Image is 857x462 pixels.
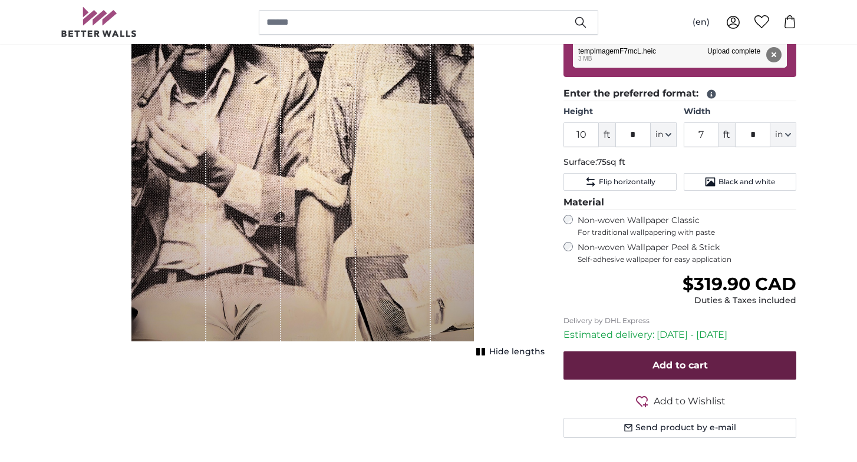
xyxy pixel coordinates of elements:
button: in [651,122,677,147]
span: $319.90 CAD [683,273,796,295]
button: (en) [683,12,719,33]
label: Width [684,106,796,118]
button: in [770,122,796,147]
span: Flip horizontally [599,177,655,187]
div: Duties & Taxes included [683,295,796,307]
span: Hide lengths [489,346,545,358]
span: Self-adhesive wallpaper for easy application [578,255,796,264]
p: Delivery by DHL Express [563,316,796,325]
p: Estimated delivery: [DATE] - [DATE] [563,328,796,342]
p: Surface: [563,157,796,168]
button: Flip horizontally [563,173,676,191]
legend: Material [563,195,796,210]
legend: Enter the preferred format: [563,87,796,101]
span: ft [599,122,615,147]
span: 75sq ft [597,157,625,167]
button: Add to Wishlist [563,394,796,408]
label: Height [563,106,676,118]
span: in [775,129,783,141]
button: Black and white [684,173,796,191]
button: Add to cart [563,351,796,380]
label: Non-woven Wallpaper Peel & Stick [578,242,796,264]
span: For traditional wallpapering with paste [578,228,796,237]
label: Non-woven Wallpaper Classic [578,215,796,237]
span: in [655,129,663,141]
button: Hide lengths [473,344,545,360]
span: Add to Wishlist [654,394,726,408]
span: ft [718,122,735,147]
img: Betterwalls [61,7,137,37]
span: Black and white [718,177,775,187]
button: Send product by e-mail [563,418,796,438]
span: Add to cart [652,360,708,371]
